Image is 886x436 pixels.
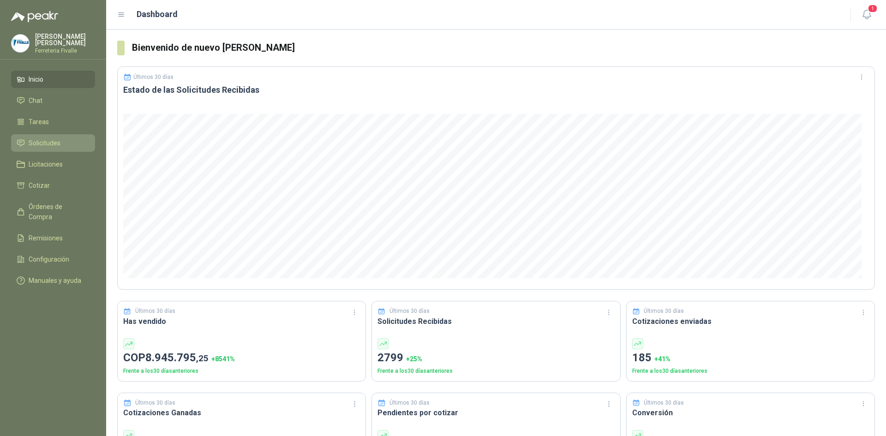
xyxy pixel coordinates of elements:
span: Órdenes de Compra [29,202,86,222]
span: Remisiones [29,233,63,243]
h3: Cotizaciones Ganadas [123,407,360,418]
span: Licitaciones [29,159,63,169]
p: [PERSON_NAME] [PERSON_NAME] [35,33,95,46]
p: Últimos 30 días [389,307,430,316]
span: Solicitudes [29,138,60,148]
p: Últimos 30 días [135,399,175,407]
a: Manuales y ayuda [11,272,95,289]
h3: Bienvenido de nuevo [PERSON_NAME] [132,41,875,55]
span: + 8541 % [211,355,235,363]
p: Últimos 30 días [135,307,175,316]
span: ,25 [196,353,209,364]
span: Inicio [29,74,43,84]
img: Logo peakr [11,11,58,22]
p: Frente a los 30 días anteriores [377,367,614,376]
img: Company Logo [12,35,29,52]
span: 8.945.795 [145,351,209,364]
a: Solicitudes [11,134,95,152]
p: Últimos 30 días [644,307,684,316]
p: Últimos 30 días [133,74,174,80]
h3: Conversión [632,407,869,418]
a: Cotizar [11,177,95,194]
span: Cotizar [29,180,50,191]
h3: Has vendido [123,316,360,327]
span: Chat [29,96,42,106]
h1: Dashboard [137,8,178,21]
p: COP [123,349,360,367]
span: Configuración [29,254,69,264]
h3: Cotizaciones enviadas [632,316,869,327]
a: Remisiones [11,229,95,247]
p: 2799 [377,349,614,367]
button: 1 [858,6,875,23]
span: 1 [868,4,878,13]
p: Últimos 30 días [389,399,430,407]
p: Ferreteria Fivalle [35,48,95,54]
a: Tareas [11,113,95,131]
span: Manuales y ayuda [29,275,81,286]
a: Órdenes de Compra [11,198,95,226]
a: Inicio [11,71,95,88]
a: Licitaciones [11,155,95,173]
p: Frente a los 30 días anteriores [123,367,360,376]
span: Tareas [29,117,49,127]
p: Frente a los 30 días anteriores [632,367,869,376]
span: + 41 % [654,355,670,363]
h3: Solicitudes Recibidas [377,316,614,327]
h3: Estado de las Solicitudes Recibidas [123,84,869,96]
h3: Pendientes por cotizar [377,407,614,418]
span: + 25 % [406,355,422,363]
p: Últimos 30 días [644,399,684,407]
p: 185 [632,349,869,367]
a: Configuración [11,251,95,268]
a: Chat [11,92,95,109]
